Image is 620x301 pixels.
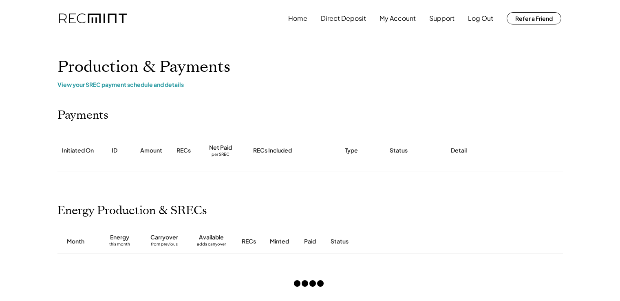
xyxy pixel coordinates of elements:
[451,146,467,155] div: Detail
[468,10,493,27] button: Log Out
[270,237,289,246] div: Minted
[110,233,129,241] div: Energy
[345,146,358,155] div: Type
[429,10,455,27] button: Support
[59,13,127,24] img: recmint-logotype%403x.png
[112,146,117,155] div: ID
[62,146,94,155] div: Initiated On
[507,12,561,24] button: Refer a Friend
[197,241,226,250] div: adds carryover
[199,233,224,241] div: Available
[209,144,232,152] div: Net Paid
[109,241,130,250] div: this month
[151,241,178,250] div: from previous
[242,237,256,246] div: RECs
[390,146,408,155] div: Status
[380,10,416,27] button: My Account
[331,237,469,246] div: Status
[304,237,316,246] div: Paid
[212,152,229,158] div: per SREC
[150,233,178,241] div: Carryover
[140,146,162,155] div: Amount
[57,204,207,218] h2: Energy Production & SRECs
[57,108,108,122] h2: Payments
[57,58,563,77] h1: Production & Payments
[288,10,307,27] button: Home
[321,10,366,27] button: Direct Deposit
[57,81,563,88] div: View your SREC payment schedule and details
[67,237,84,246] div: Month
[253,146,292,155] div: RECs Included
[177,146,191,155] div: RECs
